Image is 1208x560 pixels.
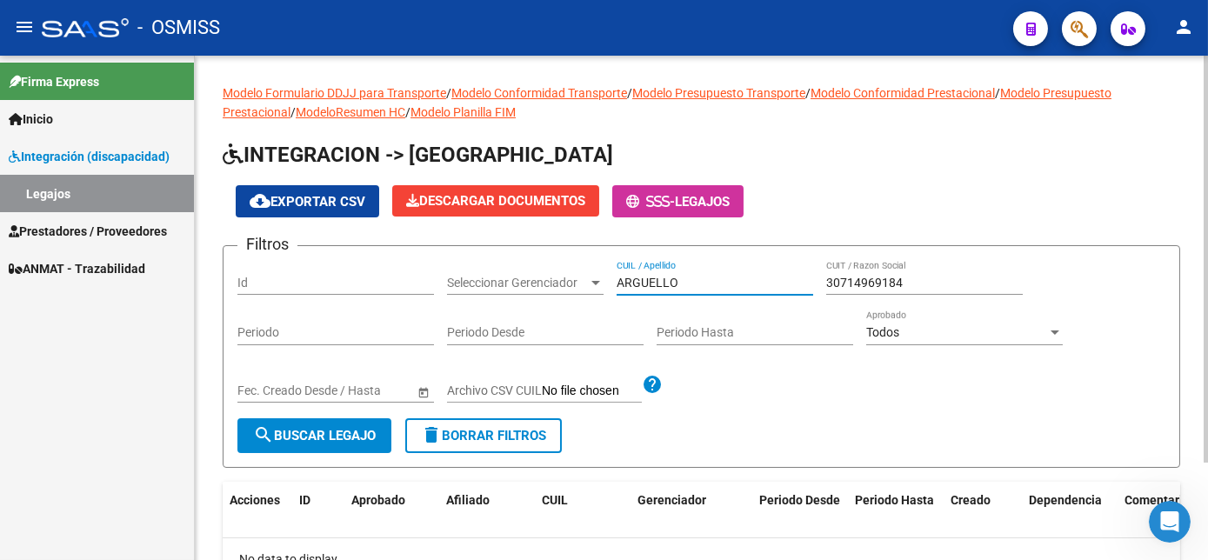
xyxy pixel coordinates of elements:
[405,418,562,453] button: Borrar Filtros
[27,427,41,441] button: Selector de emoji
[542,383,642,399] input: Archivo CSV CUIL
[299,493,310,507] span: ID
[642,374,663,395] mat-icon: help
[414,383,432,401] button: Open calendar
[28,136,261,170] div: ejemplo: ​
[305,10,337,42] div: Cerrar
[351,493,405,507] span: Aprobado
[421,424,442,445] mat-icon: delete
[9,259,145,278] span: ANMAT - Trazabilidad
[9,110,53,129] span: Inicio
[253,424,274,445] mat-icon: search
[1022,482,1118,539] datatable-header-cell: Dependencia
[237,232,297,257] h3: Filtros
[410,105,516,119] a: Modelo Planilla FIM
[848,482,944,539] datatable-header-cell: Periodo Hasta
[137,9,220,47] span: - OSMISS
[421,428,546,443] span: Borrar Filtros
[55,427,69,441] button: Selector de gif
[944,482,1022,539] datatable-header-cell: Creado
[637,493,706,507] span: Gerenciador
[261,73,334,111] div: GENIAL
[14,254,334,323] div: Ludmila dice…
[951,493,991,507] span: Creado
[1029,493,1102,507] span: Dependencia
[344,482,414,539] datatable-header-cell: Aprobado
[28,264,271,298] div: ahí podes completar la info faltante a mano.
[392,185,599,217] button: Descargar Documentos
[50,13,77,41] img: Profile image for Fin
[275,83,320,101] div: GENIAL
[250,190,270,211] mat-icon: cloud_download
[759,493,840,507] span: Periodo Desde
[1125,493,1190,507] span: Comentario
[535,482,631,539] datatable-header-cell: CUIL
[1149,501,1191,543] iframe: Intercom live chat
[237,383,301,398] input: Fecha inicio
[626,194,675,210] span: -
[15,390,333,420] textarea: Escribe un mensaje...
[250,194,365,210] span: Exportar CSV
[14,125,334,254] div: Ludmila dice…
[223,143,613,167] span: INTEGRACION -> [GEOGRAPHIC_DATA]
[63,323,334,395] div: OK, VOY A HACER LA PRUEBA ENTONCES CON LO QUE TENGO OK PARA LA CARGA HASTA AHORA
[236,185,379,217] button: Exportar CSV
[631,482,752,539] datatable-header-cell: Gerenciador
[612,185,744,217] button: -Legajos
[14,17,35,37] mat-icon: menu
[9,222,167,241] span: Prestadores / Proveedores
[110,427,124,441] button: Start recording
[84,7,105,20] h1: Fin
[11,10,44,43] button: go back
[1173,17,1194,37] mat-icon: person
[253,428,376,443] span: Buscar Legajo
[752,482,848,539] datatable-header-cell: Periodo Desde
[298,420,326,448] button: Enviar un mensaje…
[9,72,99,91] span: Firma Express
[84,20,267,47] p: El equipo también puede ayudar
[230,493,280,507] span: Acciones
[14,125,275,252] div: ejemplo:​
[439,482,535,539] datatable-header-cell: Afiliado
[866,325,899,339] span: Todos
[446,493,490,507] span: Afiliado
[447,276,588,290] span: Seleccionar Gerenciador
[542,493,568,507] span: CUIL
[223,482,292,539] datatable-header-cell: Acciones
[272,10,305,43] button: Inicio
[406,193,585,209] span: Descargar Documentos
[14,323,334,409] div: Belén dice…
[83,427,97,441] button: Adjuntar un archivo
[292,482,344,539] datatable-header-cell: ID
[451,86,627,100] a: Modelo Conformidad Transporte
[296,105,405,119] a: ModeloResumen HC
[632,86,805,100] a: Modelo Presupuesto Transporte
[14,73,334,125] div: Belén dice…
[237,418,391,453] button: Buscar Legajo
[447,383,542,397] span: Archivo CSV CUIL
[855,493,934,507] span: Periodo Hasta
[316,383,401,398] input: Fecha fin
[675,194,730,210] span: Legajos
[14,254,285,309] div: ahí podes completar la info faltante a mano.
[223,86,446,100] a: Modelo Formulario DDJJ para Transporte
[9,147,170,166] span: Integración (discapacidad)
[811,86,995,100] a: Modelo Conformidad Prestacional
[77,333,320,384] div: OK, VOY A HACER LA PRUEBA ENTONCES CON LO QUE TENGO OK PARA LA CARGA HASTA AHORA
